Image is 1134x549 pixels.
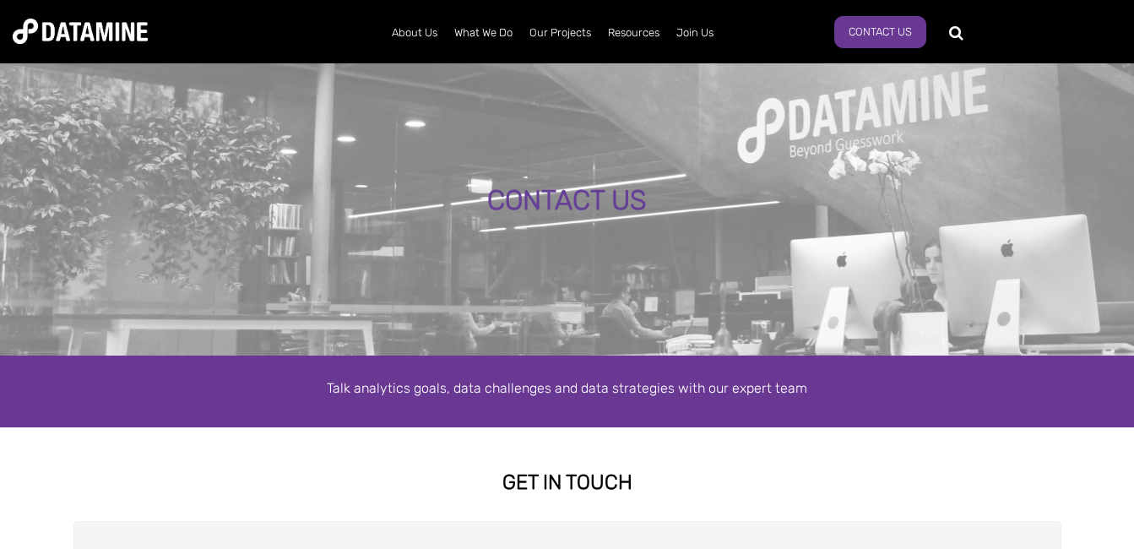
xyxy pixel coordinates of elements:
a: Resources [600,11,668,55]
span: Talk analytics goals, data challenges and data strategies with our expert team [327,380,807,396]
a: What We Do [446,11,521,55]
div: CONTACT US [135,186,999,216]
a: Our Projects [521,11,600,55]
a: About Us [383,11,446,55]
img: Datamine [13,19,148,44]
a: Contact Us [834,16,926,48]
strong: GET IN TOUCH [502,470,632,494]
a: Join Us [668,11,722,55]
